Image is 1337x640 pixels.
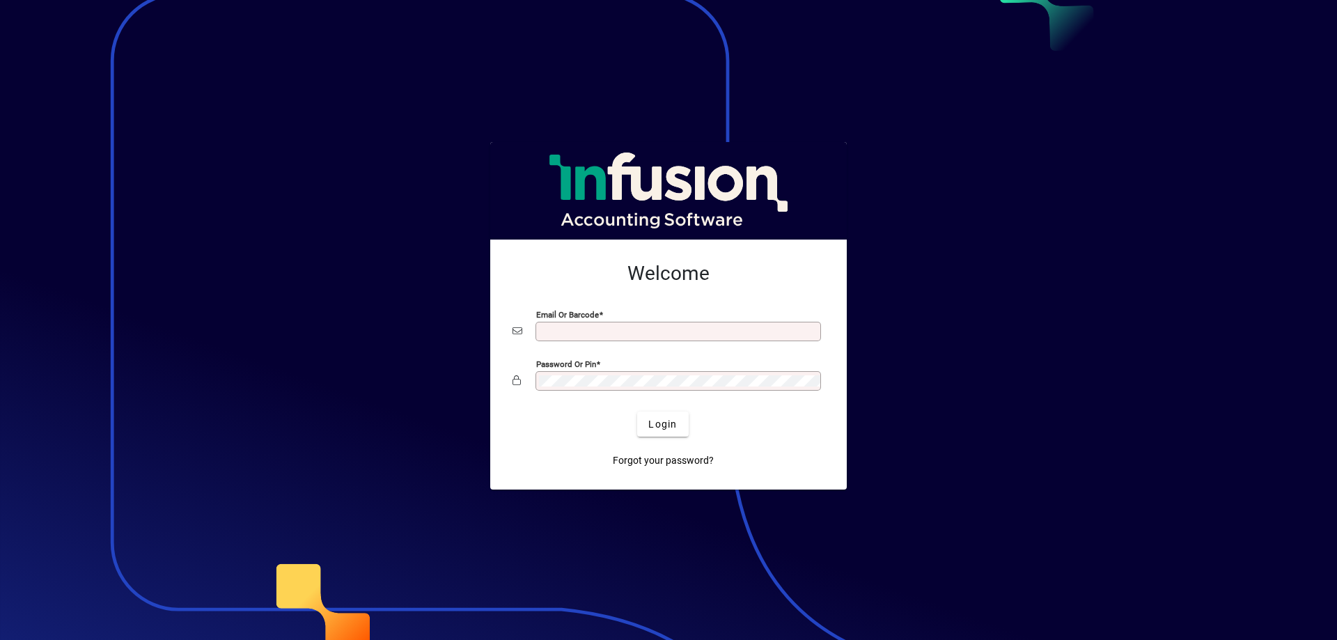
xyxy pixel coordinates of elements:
[613,453,714,468] span: Forgot your password?
[607,448,719,473] a: Forgot your password?
[637,412,688,437] button: Login
[536,359,596,369] mat-label: Password or Pin
[536,310,599,320] mat-label: Email or Barcode
[513,262,824,286] h2: Welcome
[648,417,677,432] span: Login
